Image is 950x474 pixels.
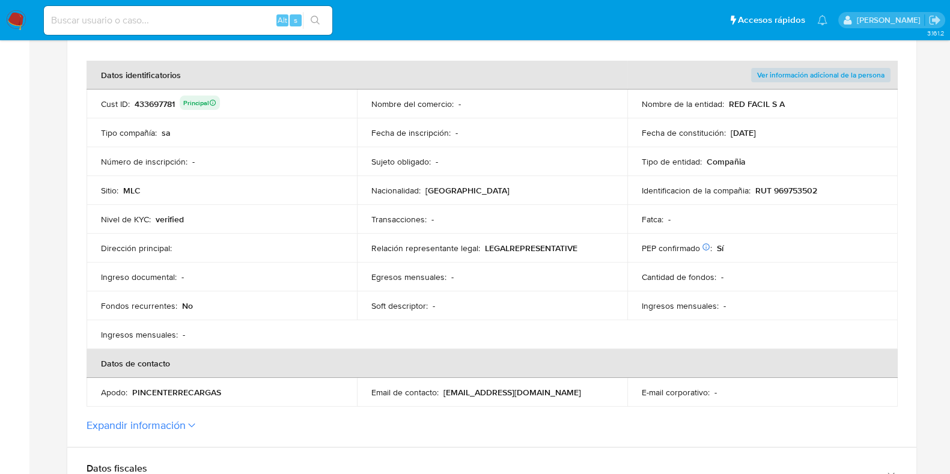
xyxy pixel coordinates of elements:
[44,13,332,28] input: Buscar usuario o caso...
[856,14,924,26] p: camilafernanda.paredessaldano@mercadolibre.cl
[294,14,297,26] span: s
[928,14,941,26] a: Salir
[927,28,944,38] span: 3.161.2
[738,14,805,26] span: Accesos rápidos
[278,14,287,26] span: Alt
[817,15,827,25] a: Notificaciones
[303,12,327,29] button: search-icon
